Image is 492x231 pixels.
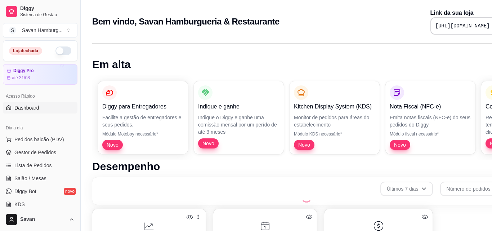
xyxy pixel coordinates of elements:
[380,182,433,196] button: Últimos 7 dias
[14,201,25,208] span: KDS
[294,102,375,111] p: Kitchen Display System (KDS)
[390,102,471,111] p: Nota Fiscal (NFC-e)
[294,131,375,137] p: Módulo KDS necessário*
[194,81,284,154] button: Indique e ganheIndique o Diggy e ganhe uma comissão mensal por um perído de até 3 mesesNovo
[102,102,184,111] p: Diggy para Entregadores
[200,140,217,147] span: Novo
[3,160,77,171] a: Lista de Pedidos
[3,211,77,228] button: Savan
[198,102,279,111] p: Indique e ganhe
[390,114,471,128] p: Emita notas fiscais (NFC-e) do seus pedidos do Diggy
[301,191,312,203] div: Loading
[98,81,188,154] button: Diggy para EntregadoresFacilite a gestão de entregadores e seus pedidos.Módulo Motoboy necessário...
[3,64,77,85] a: Diggy Proaté 31/08
[290,81,380,154] button: Kitchen Display System (KDS)Monitor de pedidos para áreas do estabelecimentoMódulo KDS necessário...
[3,102,77,114] a: Dashboard
[295,141,313,148] span: Novo
[12,75,30,81] article: até 31/08
[14,149,56,156] span: Gestor de Pedidos
[3,186,77,197] a: Diggy Botnovo
[3,173,77,184] a: Salão / Mesas
[3,23,77,37] button: Select a team
[435,22,490,30] pre: [URL][DOMAIN_NAME]
[3,3,77,20] a: DiggySistema de Gestão
[390,131,471,137] p: Módulo fiscal necessário*
[20,216,66,223] span: Savan
[3,134,77,145] button: Pedidos balcão (PDV)
[3,90,77,102] div: Acesso Rápido
[385,81,475,154] button: Nota Fiscal (NFC-e)Emita notas fiscais (NFC-e) do seus pedidos do DiggyMódulo fiscal necessário*Novo
[102,114,184,128] p: Facilite a gestão de entregadores e seus pedidos.
[14,188,36,195] span: Diggy Bot
[294,114,375,128] p: Monitor de pedidos para áreas do estabelecimento
[3,147,77,158] a: Gestor de Pedidos
[14,136,64,143] span: Pedidos balcão (PDV)
[102,131,184,137] p: Módulo Motoboy necessário*
[3,122,77,134] div: Dia a dia
[14,175,46,182] span: Salão / Mesas
[9,27,16,34] span: S
[104,141,121,148] span: Novo
[14,104,39,111] span: Dashboard
[3,199,77,210] a: KDS
[20,12,75,18] span: Sistema de Gestão
[13,68,34,74] article: Diggy Pro
[20,5,75,12] span: Diggy
[22,27,63,34] div: Savan Hamburg ...
[92,16,279,27] h2: Bem vindo, Savan Hamburgueria & Restaurante
[55,46,71,55] button: Alterar Status
[391,141,409,148] span: Novo
[198,114,279,136] p: Indique o Diggy e ganhe uma comissão mensal por um perído de até 3 meses
[14,162,52,169] span: Lista de Pedidos
[9,47,42,55] div: Loja fechada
